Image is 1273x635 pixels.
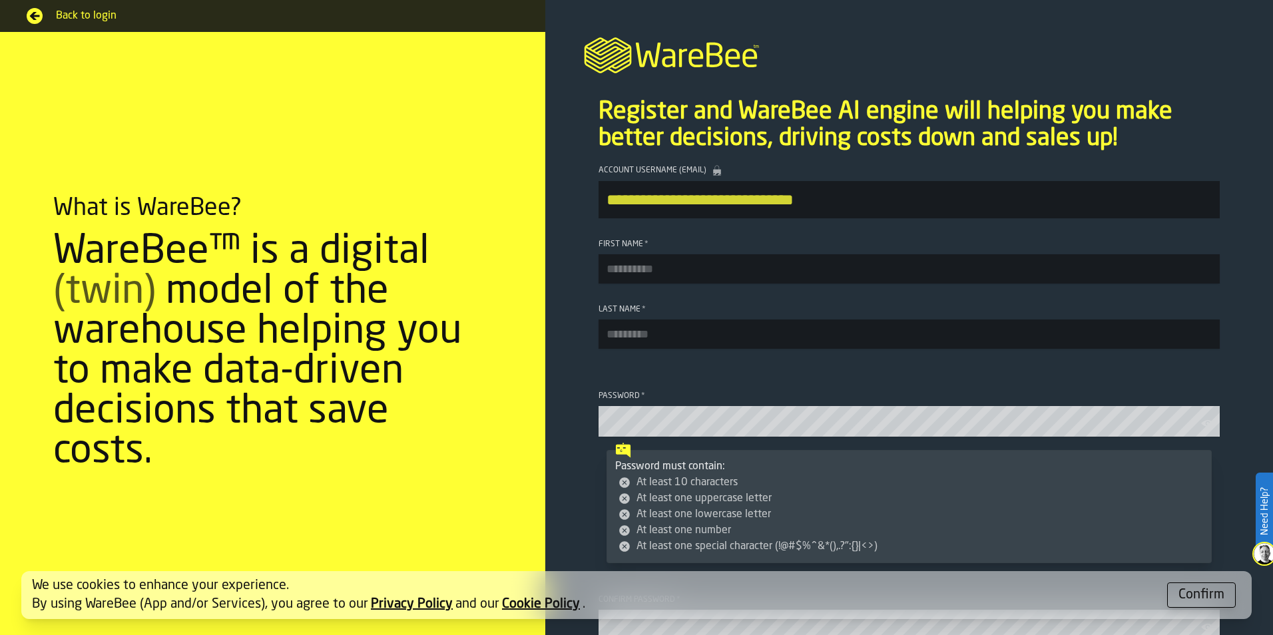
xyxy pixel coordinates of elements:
[599,240,1220,249] div: First Name
[1257,474,1272,548] label: Need Help?
[618,538,1203,554] li: At least one special character (!@#$%^&*(),.?":{}|<>)
[53,272,156,312] span: (twin)
[599,391,1220,401] div: Password
[53,232,492,472] div: WareBee™ is a digital model of the warehouse helping you to make data-driven decisions that save ...
[1201,417,1217,430] button: button-toolbar-Password
[599,99,1220,152] p: Register and WareBee AI engine will helping you make better decisions, driving costs down and sal...
[599,254,1220,284] input: button-toolbar-First Name
[644,240,648,249] span: Required
[599,165,1220,218] label: button-toolbar-Account Username (Email)
[618,491,1203,507] li: At least one uppercase letter
[599,305,1220,314] div: Last Name
[618,507,1203,523] li: At least one lowercase letter
[56,8,519,24] span: Back to login
[502,598,580,611] a: Cookie Policy
[642,305,646,314] span: Required
[53,195,242,222] div: What is WareBee?
[599,406,1220,437] input: button-toolbar-Password
[618,523,1203,538] li: At least one number
[618,475,1203,491] li: At least 10 characters
[599,240,1220,284] label: button-toolbar-First Name
[1178,586,1224,604] div: Confirm
[615,459,1203,554] div: Password must contain:
[32,576,1156,614] div: We use cookies to enhance your experience. By using WareBee (App and/or Services), you agree to o...
[599,305,1220,349] label: button-toolbar-Last Name
[371,598,453,611] a: Privacy Policy
[1167,582,1236,608] button: button-
[21,571,1252,619] div: alert-[object Object]
[545,21,1273,85] a: logo-header
[599,181,1220,218] input: button-toolbar-Account Username (Email)
[599,165,1220,176] div: Account Username (Email)
[599,391,1220,437] label: button-toolbar-Password
[599,319,1220,349] input: button-toolbar-Last Name
[641,391,645,401] span: Required
[27,8,519,24] a: Back to login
